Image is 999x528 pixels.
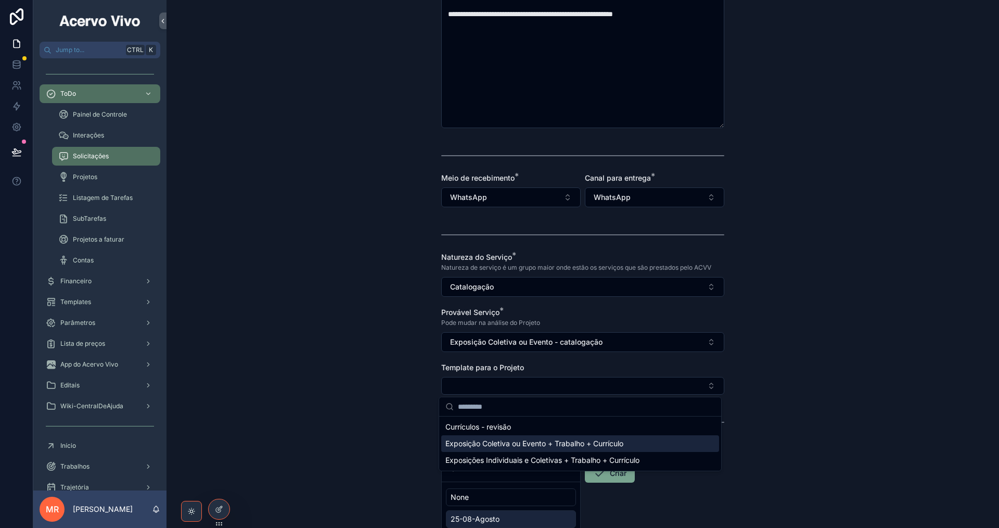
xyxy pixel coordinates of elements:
span: Editais [60,381,80,389]
a: Interações [52,126,160,145]
div: scrollable content [33,58,166,491]
a: Trajetória [40,478,160,497]
a: ToDo [40,84,160,103]
span: Parâmetros [60,319,95,327]
a: Listagem de Tarefas [52,188,160,207]
span: Solicitações [73,152,109,160]
span: Templates [60,298,91,306]
button: Select Button [441,377,724,395]
span: MR [46,503,59,516]
span: Natureza de serviço é um grupo maior onde estão os serviços que são prestados pelo ACVV [441,263,711,272]
a: Contas [52,251,160,270]
span: WhatsApp [450,192,487,203]
span: K [147,46,155,54]
button: Select Button [441,187,581,207]
button: Select Button [441,277,724,297]
span: App do Acervo Vivo [60,360,118,369]
p: [PERSON_NAME] [73,504,133,514]
a: Painel de Controle [52,105,160,124]
span: Pode mudar na análise do Projeto [441,319,540,327]
span: Natureza do Serviço [441,253,512,261]
a: Parâmetros [40,313,160,332]
button: Jump to...CtrlK [40,42,160,58]
a: Templates [40,293,160,311]
a: Solicitações [52,147,160,166]
span: Ctrl [126,45,145,55]
a: Lista de preços [40,334,160,353]
span: SubTarefas [73,215,106,223]
span: Exposição Coletiva ou Evento - catalogação [450,337,603,347]
a: Wiki-CentralDeAjuda [40,397,160,416]
span: Financeiro [60,277,92,285]
span: ToDo [60,90,76,98]
span: Exposição Coletiva ou Evento + Trabalho + Currículo [445,438,623,449]
span: Trabalhos [60,462,89,471]
span: Listagem de Tarefas [73,194,133,202]
a: Projetos [52,168,160,186]
a: SubTarefas [52,209,160,228]
span: Provável Serviço [441,308,499,317]
span: Catalogação [450,282,494,292]
span: Lista de preços [60,340,105,348]
span: Contas [73,256,94,265]
span: Canal para entrega [585,173,651,182]
img: App logo [58,12,142,29]
span: Interações [73,131,104,140]
span: Projetos a faturar [73,235,124,244]
span: Projetos [73,173,97,181]
span: 25-08-Agosto [451,514,499,524]
div: None [446,488,576,506]
span: Wiki-CentralDeAjuda [60,402,123,410]
span: Exposições Individuais e Coletivas + Trabalho + Currículo [445,455,639,466]
span: Início [60,442,76,450]
div: Suggestions [439,417,721,471]
span: Painel de Controle [73,110,127,119]
button: Select Button [441,332,724,352]
a: App do Acervo Vivo [40,355,160,374]
span: Meio de recebimento [441,173,515,182]
span: Trajetória [60,483,89,492]
a: Início [40,436,160,455]
span: Currículos - revisão [445,422,511,432]
button: Criar [585,464,635,483]
a: Projetos a faturar [52,230,160,249]
span: WhatsApp [594,192,631,203]
span: Template para o Projeto [441,363,524,372]
a: Trabalhos [40,457,160,476]
button: Select Button [585,187,724,207]
span: Jump to... [56,46,122,54]
a: Financeiro [40,272,160,291]
a: Editais [40,376,160,395]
